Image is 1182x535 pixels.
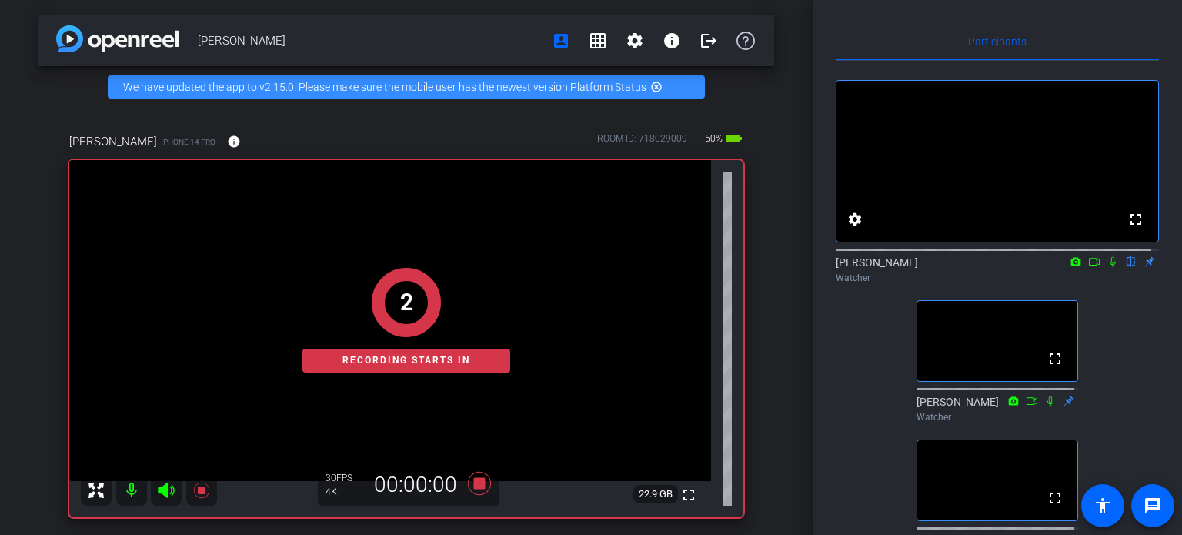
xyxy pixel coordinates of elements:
[663,32,681,50] mat-icon: info
[917,410,1078,424] div: Watcher
[56,25,179,52] img: app-logo
[302,349,510,373] div: Recording starts in
[1094,497,1112,515] mat-icon: accessibility
[1127,210,1145,229] mat-icon: fullscreen
[1144,497,1162,515] mat-icon: message
[836,255,1159,285] div: [PERSON_NAME]
[198,25,543,56] span: [PERSON_NAME]
[846,210,864,229] mat-icon: settings
[626,32,644,50] mat-icon: settings
[836,271,1159,285] div: Watcher
[650,81,663,93] mat-icon: highlight_off
[1046,489,1064,507] mat-icon: fullscreen
[700,32,718,50] mat-icon: logout
[1046,349,1064,368] mat-icon: fullscreen
[400,285,413,319] div: 2
[552,32,570,50] mat-icon: account_box
[108,75,705,99] div: We have updated the app to v2.15.0. Please make sure the mobile user has the newest version.
[570,81,646,93] a: Platform Status
[1122,254,1140,268] mat-icon: flip
[968,36,1027,47] span: Participants
[917,394,1078,424] div: [PERSON_NAME]
[589,32,607,50] mat-icon: grid_on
